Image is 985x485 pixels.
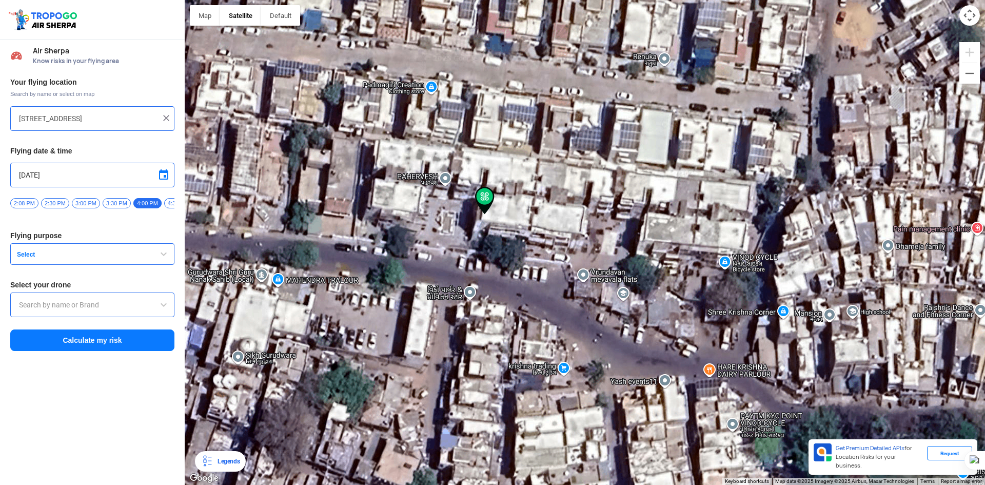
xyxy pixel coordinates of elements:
[133,198,162,208] span: 4:00 PM
[19,169,166,181] input: Select Date
[103,198,131,208] span: 3:30 PM
[8,8,81,31] img: ic_tgdronemaps.svg
[72,198,100,208] span: 3:00 PM
[10,90,174,98] span: Search by name or select on map
[187,472,221,485] a: Open this area in Google Maps (opens a new window)
[19,112,158,125] input: Search your flying location
[220,5,261,26] button: Show satellite imagery
[959,5,980,26] button: Map camera controls
[33,47,174,55] span: Air Sherpa
[201,455,213,468] img: Legends
[10,281,174,288] h3: Select your drone
[161,113,171,123] img: ic_close.png
[33,57,174,65] span: Know risks in your flying area
[19,299,166,311] input: Search by name or Brand
[213,455,240,468] div: Legends
[836,444,904,452] span: Get Premium Detailed APIs
[920,478,935,484] a: Terms
[775,478,914,484] span: Map data ©2025 Imagery ©2025 Airbus, Maxar Technologies
[959,63,980,84] button: Zoom out
[164,198,192,208] span: 4:30 PM
[187,472,221,485] img: Google
[41,198,69,208] span: 2:30 PM
[10,198,38,208] span: 2:08 PM
[10,79,174,86] h3: Your flying location
[959,42,980,63] button: Zoom in
[941,478,982,484] a: Report a map error
[10,49,23,62] img: Risk Scores
[10,329,174,351] button: Calculate my risk
[190,5,220,26] button: Show street map
[10,147,174,154] h3: Flying date & time
[13,250,141,259] span: Select
[814,443,832,461] img: Premium APIs
[725,478,769,485] button: Keyboard shortcuts
[927,446,972,460] div: Request
[10,232,174,239] h3: Flying purpose
[832,443,927,471] div: for Location Risks for your business.
[10,243,174,265] button: Select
